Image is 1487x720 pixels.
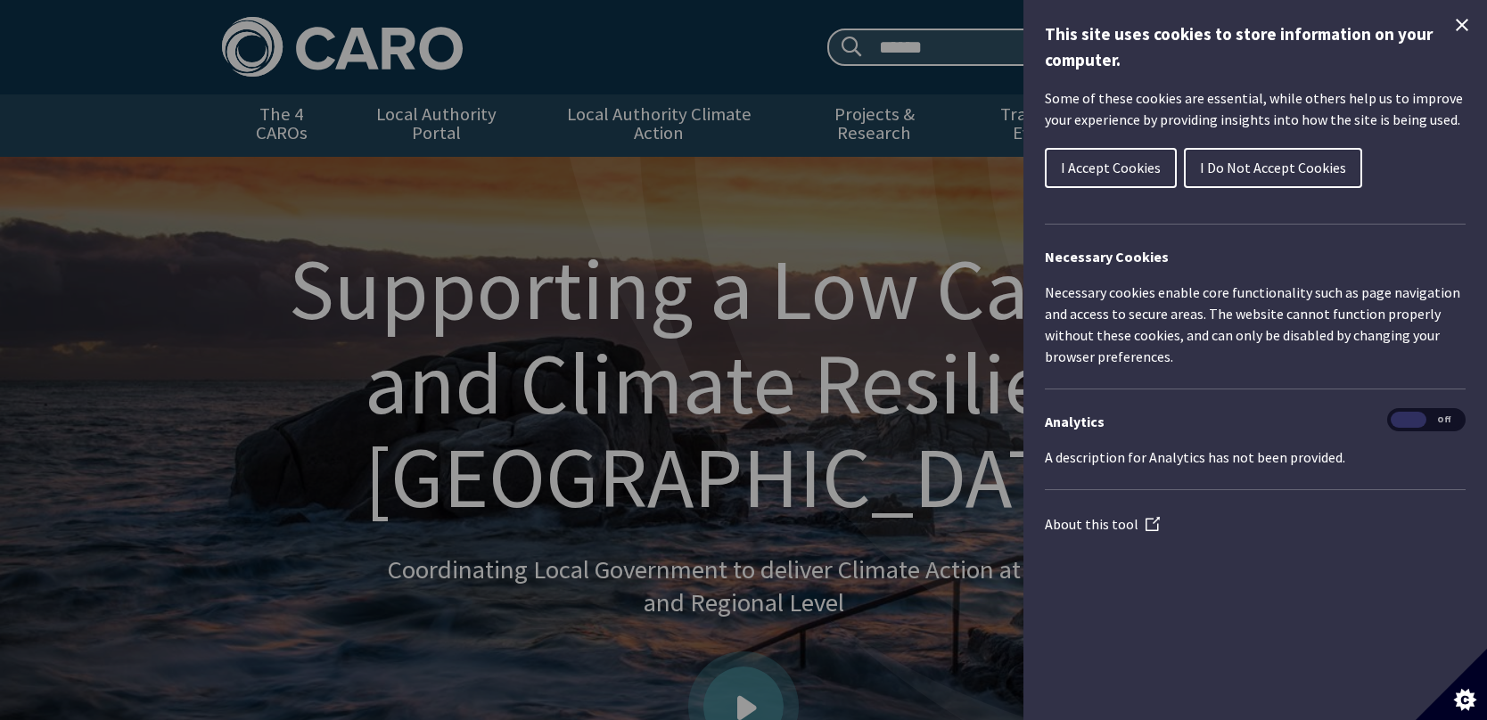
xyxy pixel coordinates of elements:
button: Set cookie preferences [1416,649,1487,720]
h3: Analytics [1045,411,1466,432]
p: Necessary cookies enable core functionality such as page navigation and access to secure areas. T... [1045,282,1466,367]
a: About this tool [1045,515,1160,533]
h1: This site uses cookies to store information on your computer. [1045,21,1466,73]
p: Some of these cookies are essential, while others help us to improve your experience by providing... [1045,87,1466,130]
span: I Do Not Accept Cookies [1200,159,1346,176]
span: On [1391,412,1426,429]
span: Off [1426,412,1462,429]
h2: Necessary Cookies [1045,246,1466,267]
span: I Accept Cookies [1061,159,1161,176]
p: A description for Analytics has not been provided. [1045,446,1466,468]
button: I Accept Cookies [1045,148,1177,188]
button: Close Cookie Control [1451,14,1473,36]
button: I Do Not Accept Cookies [1184,148,1362,188]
